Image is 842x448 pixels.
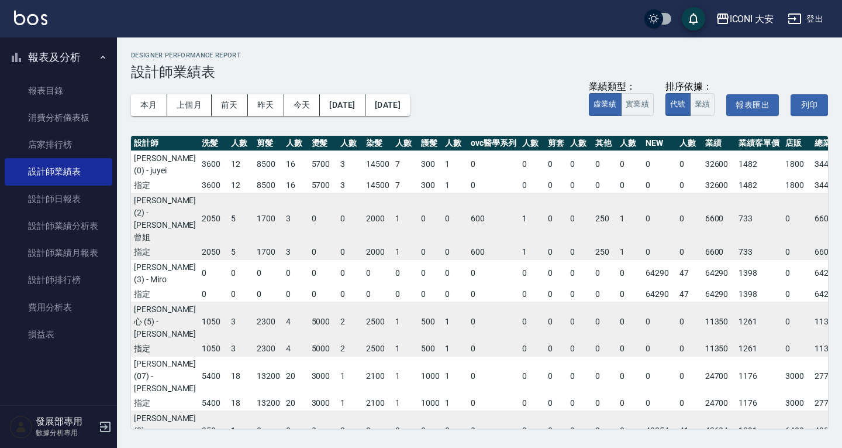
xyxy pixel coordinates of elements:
td: 0 [677,245,702,260]
td: 3000 [782,396,812,411]
td: 0 [337,193,363,245]
td: [PERSON_NAME]心 (5) - [PERSON_NAME] [131,302,199,341]
td: 300 [418,178,443,193]
td: 733 [736,245,782,260]
button: [DATE] [320,94,365,116]
td: 0 [199,259,228,287]
a: 設計師業績月報表 [5,240,112,266]
th: 人數 [283,136,309,151]
td: 0 [519,287,545,302]
td: 500 [418,302,443,341]
td: [PERSON_NAME](3) - Miro [131,259,199,287]
td: 64290 [702,259,736,287]
td: 2000 [363,193,392,245]
td: 0 [468,151,519,178]
th: ovc醫學系列 [468,136,519,151]
td: 0 [643,302,677,341]
td: 0 [545,396,567,411]
td: 14500 [363,151,392,178]
td: 1800 [782,151,812,178]
td: 0 [519,356,545,396]
td: 0 [228,259,254,287]
td: 0 [567,178,593,193]
th: 人數 [228,136,254,151]
td: 1 [392,341,418,357]
td: 0 [545,302,567,341]
td: 0 [309,287,338,302]
td: 0 [418,287,443,302]
td: 0 [228,287,254,302]
td: 0 [567,302,593,341]
td: 1 [337,356,363,396]
td: 5400 [199,356,228,396]
td: 5000 [309,302,338,341]
th: 護髮 [418,136,443,151]
td: 0 [567,245,593,260]
td: 1000 [418,356,443,396]
td: 1700 [254,245,283,260]
td: 0 [468,259,519,287]
td: 0 [643,245,677,260]
td: 5700 [309,151,338,178]
div: ICONI 大安 [730,12,774,26]
td: 0 [254,259,283,287]
td: 500 [418,341,443,357]
td: 0 [592,356,617,396]
td: 1398 [736,287,782,302]
td: 3 [228,302,254,341]
td: 4 [283,341,309,357]
td: 0 [337,287,363,302]
td: 2500 [363,302,392,341]
td: 0 [567,396,593,411]
a: 費用分析表 [5,294,112,321]
td: 指定 [131,287,199,302]
td: 600 [468,245,519,260]
th: 人數 [617,136,643,151]
button: 報表匯出 [726,94,779,116]
td: 600 [468,193,519,245]
td: 0 [592,178,617,193]
button: 列印 [791,94,828,116]
td: 0 [519,302,545,341]
td: 2300 [254,341,283,357]
td: 1700 [254,193,283,245]
td: 0 [519,396,545,411]
th: 其他 [592,136,617,151]
button: 今天 [284,94,320,116]
td: 1 [519,193,545,245]
td: 18 [228,396,254,411]
td: 0 [337,245,363,260]
td: 1 [442,396,468,411]
td: 0 [545,356,567,396]
td: 0 [677,151,702,178]
td: 0 [567,341,593,357]
td: 0 [283,259,309,287]
td: 0 [643,396,677,411]
td: 0 [643,151,677,178]
td: 0 [592,287,617,302]
td: 250 [592,245,617,260]
td: 24700 [702,396,736,411]
td: 1 [337,396,363,411]
td: 0 [617,178,643,193]
img: Person [9,415,33,439]
th: 設計師 [131,136,199,151]
td: 1176 [736,356,782,396]
td: 0 [468,178,519,193]
td: 3 [283,245,309,260]
td: 0 [677,193,702,245]
td: 0 [567,151,593,178]
td: 64290 [643,259,677,287]
td: 5700 [309,178,338,193]
td: 0 [468,356,519,396]
button: 昨天 [248,94,284,116]
td: 5000 [309,341,338,357]
td: 1050 [199,302,228,341]
th: 人數 [392,136,418,151]
td: 13200 [254,356,283,396]
th: 人數 [442,136,468,151]
td: 250 [592,193,617,245]
button: 本月 [131,94,167,116]
button: 報表及分析 [5,42,112,73]
td: 20 [283,356,309,396]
